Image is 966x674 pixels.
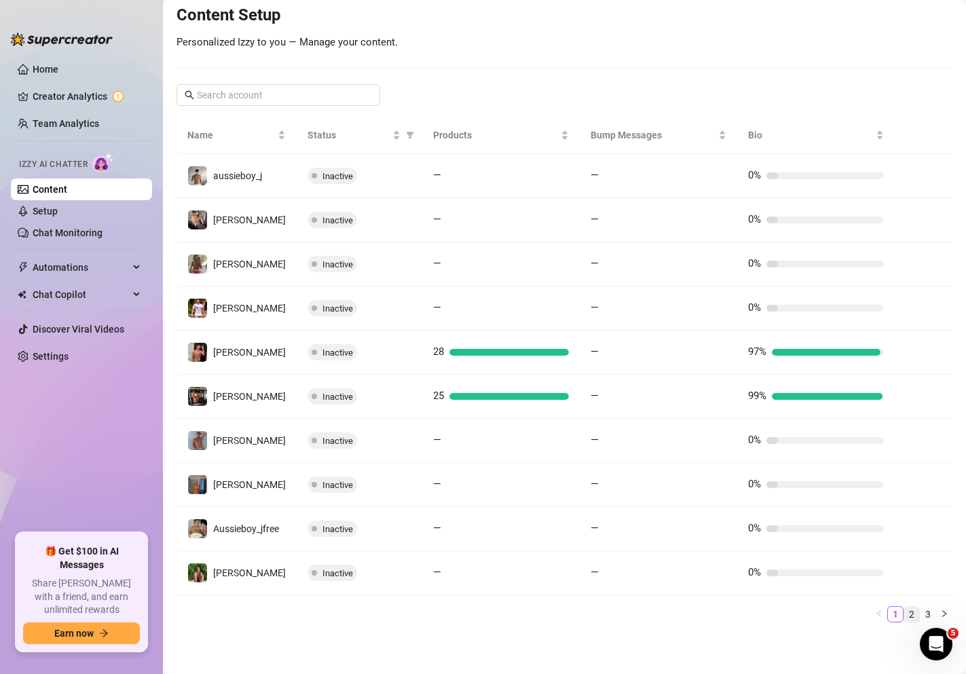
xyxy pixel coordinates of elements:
[188,431,207,450] img: Joey
[433,169,441,181] span: —
[591,478,599,490] span: —
[591,390,599,402] span: —
[433,522,441,534] span: —
[33,324,124,335] a: Discover Viral Videos
[308,128,390,143] span: Status
[322,171,353,181] span: Inactive
[99,629,109,638] span: arrow-right
[322,436,353,446] span: Inactive
[18,262,29,273] span: thunderbolt
[23,622,140,644] button: Earn nowarrow-right
[921,607,935,622] a: 3
[871,606,887,622] li: Previous Page
[33,86,141,107] a: Creator Analytics exclamation-circle
[591,213,599,225] span: —
[322,524,353,534] span: Inactive
[433,345,444,358] span: 28
[904,607,919,622] a: 2
[33,227,103,238] a: Chat Monitoring
[187,128,275,143] span: Name
[591,257,599,269] span: —
[433,257,441,269] span: —
[322,568,353,578] span: Inactive
[591,169,599,181] span: —
[748,169,761,181] span: 0%
[433,301,441,314] span: —
[93,153,114,172] img: AI Chatter
[322,303,353,314] span: Inactive
[185,90,194,100] span: search
[54,628,94,639] span: Earn now
[213,347,286,358] span: [PERSON_NAME]
[188,299,207,318] img: Hector
[748,566,761,578] span: 0%
[403,125,417,145] span: filter
[11,33,113,46] img: logo-BBDzfeDw.svg
[23,577,140,617] span: Share [PERSON_NAME] with a friend, and earn unlimited rewards
[188,166,207,185] img: aussieboy_j
[406,131,414,139] span: filter
[213,435,286,446] span: [PERSON_NAME]
[322,480,353,490] span: Inactive
[948,628,959,639] span: 5
[748,478,761,490] span: 0%
[188,343,207,362] img: Zach
[748,434,761,446] span: 0%
[188,255,207,274] img: Nathaniel
[33,118,99,129] a: Team Analytics
[177,36,398,48] span: Personalized Izzy to you — Manage your content.
[33,351,69,362] a: Settings
[936,606,952,622] li: Next Page
[920,628,952,660] iframe: Intercom live chat
[19,158,88,171] span: Izzy AI Chatter
[871,606,887,622] button: left
[18,290,26,299] img: Chat Copilot
[33,284,129,305] span: Chat Copilot
[188,475,207,494] img: Wayne
[748,345,766,358] span: 97%
[748,213,761,225] span: 0%
[213,523,279,534] span: Aussieboy_jfree
[888,607,903,622] a: 1
[920,606,936,622] li: 3
[737,117,895,154] th: Bio
[23,545,140,572] span: 🎁 Get $100 in AI Messages
[433,128,558,143] span: Products
[33,64,58,75] a: Home
[197,88,361,102] input: Search account
[188,519,207,538] img: Aussieboy_jfree
[322,259,353,269] span: Inactive
[591,301,599,314] span: —
[591,522,599,534] span: —
[422,117,580,154] th: Products
[433,213,441,225] span: —
[433,478,441,490] span: —
[591,566,599,578] span: —
[591,434,599,446] span: —
[177,117,297,154] th: Name
[213,214,286,225] span: [PERSON_NAME]
[591,128,716,143] span: Bump Messages
[213,303,286,314] span: [PERSON_NAME]
[322,348,353,358] span: Inactive
[748,128,873,143] span: Bio
[580,117,737,154] th: Bump Messages
[433,390,444,402] span: 25
[213,479,286,490] span: [PERSON_NAME]
[322,215,353,225] span: Inactive
[297,117,422,154] th: Status
[33,184,67,195] a: Content
[213,259,286,269] span: [PERSON_NAME]
[904,606,920,622] li: 2
[887,606,904,622] li: 1
[322,392,353,402] span: Inactive
[177,5,952,26] h3: Content Setup
[188,210,207,229] img: George
[433,566,441,578] span: —
[188,387,207,406] img: Nathan
[33,257,129,278] span: Automations
[875,610,883,618] span: left
[940,610,948,618] span: right
[748,522,761,534] span: 0%
[591,345,599,358] span: —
